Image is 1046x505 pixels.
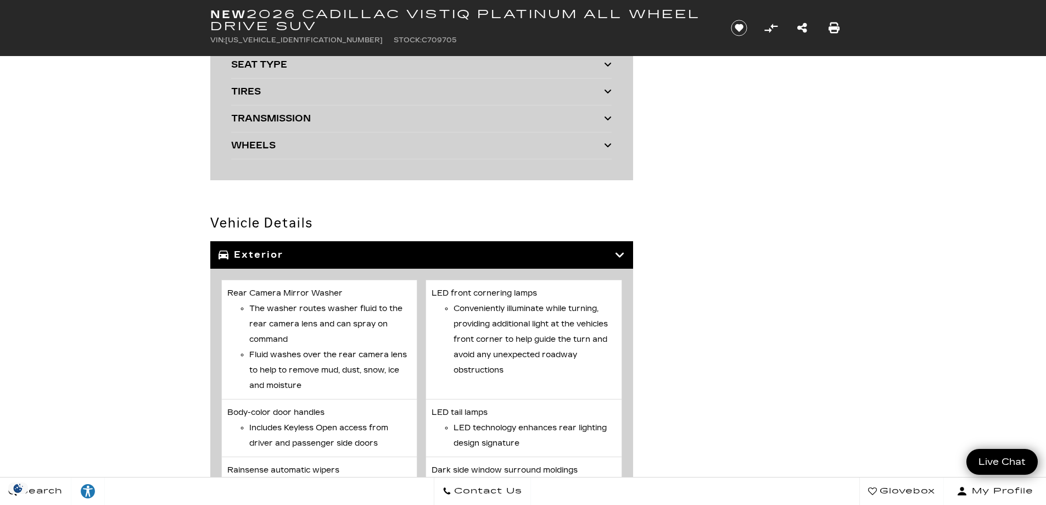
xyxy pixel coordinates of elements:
[5,482,31,494] img: Opt-Out Icon
[231,111,604,126] div: TRANSMISSION
[434,478,531,505] a: Contact Us
[454,420,616,451] li: LED technology enhances rear lighting design signature
[221,399,418,457] li: Body-color door handles
[249,301,412,347] li: The washer routes washer fluid to the rear camera lens and can spray on command
[797,20,807,36] a: Share this New 2026 Cadillac VISTIQ Platinum All Wheel Drive SUV
[859,478,944,505] a: Glovebox
[967,484,1033,499] span: My Profile
[231,138,604,153] div: WHEELS
[210,36,225,44] span: VIN:
[422,36,457,44] span: C709705
[394,36,422,44] span: Stock:
[221,280,418,399] li: Rear Camera Mirror Washer
[219,249,615,260] h3: Exterior
[451,484,522,499] span: Contact Us
[210,8,247,21] strong: New
[17,484,63,499] span: Search
[973,456,1031,468] span: Live Chat
[210,213,633,233] h2: Vehicle Details
[71,478,105,505] a: Explore your accessibility options
[249,347,412,393] li: Fluid washes over the rear camera lens to help to remove mud, dust, snow, ice and moisture
[829,20,840,36] a: Print this New 2026 Cadillac VISTIQ Platinum All Wheel Drive SUV
[231,57,604,73] div: SEAT TYPE
[727,19,751,37] button: Save vehicle
[71,483,104,500] div: Explore your accessibility options
[210,8,713,32] h1: 2026 Cadillac VISTIQ Platinum All Wheel Drive SUV
[426,399,622,457] li: LED tail lamps
[877,484,935,499] span: Glovebox
[231,84,604,99] div: TIRES
[5,482,31,494] section: Click to Open Cookie Consent Modal
[944,478,1046,505] button: Open user profile menu
[966,449,1038,475] a: Live Chat
[426,280,622,399] li: LED front cornering lamps
[225,36,383,44] span: [US_VEHICLE_IDENTIFICATION_NUMBER]
[454,301,616,378] li: Conveniently illuminate while turning, providing additional light at the vehicles front corner to...
[249,420,412,451] li: Includes Keyless Open access from driver and passenger side doors
[763,20,779,36] button: Compare Vehicle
